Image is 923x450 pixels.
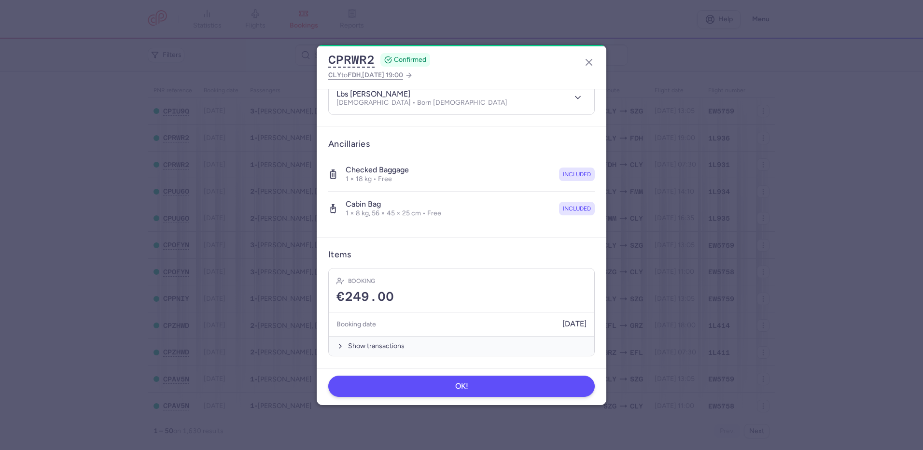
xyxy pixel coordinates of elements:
h4: Booking [348,276,375,286]
span: [DATE] [562,320,587,328]
span: included [563,204,591,213]
span: to , [328,69,403,81]
span: [DATE] 19:00 [362,71,403,79]
h3: Ancillaries [328,139,595,150]
button: Show transactions [329,336,594,356]
p: 1 × 18 kg • Free [346,175,409,183]
h4: lbs [PERSON_NAME] [336,89,410,99]
h4: Cabin bag [346,199,441,209]
span: €249.00 [336,290,394,304]
button: CPRWR2 [328,53,375,67]
button: OK! [328,376,595,397]
div: Booking€249.00 [329,268,594,312]
p: [DEMOGRAPHIC_DATA] • Born [DEMOGRAPHIC_DATA] [336,99,507,107]
a: CLYtoFDH,[DATE] 19:00 [328,69,413,81]
span: included [563,169,591,179]
h5: Booking date [336,318,376,330]
p: 1 × 8 kg, 56 × 45 × 25 cm • Free [346,209,441,218]
span: CONFIRMED [394,55,426,65]
h4: Checked baggage [346,165,409,175]
span: CLY [328,71,341,79]
span: OK! [455,382,468,391]
h3: Items [328,249,351,260]
span: FDH [348,71,361,79]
